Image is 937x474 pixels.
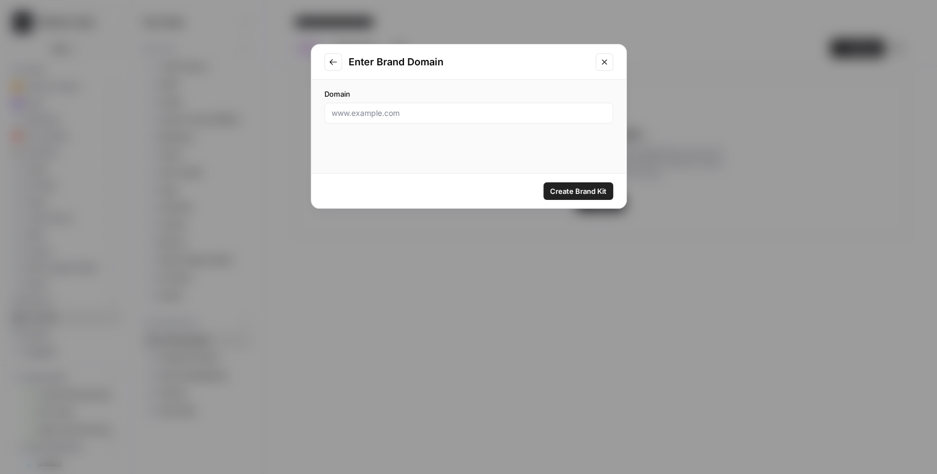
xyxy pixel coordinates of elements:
[324,53,342,71] button: Go to previous step
[543,182,613,200] button: Create Brand Kit
[550,186,607,197] span: Create Brand Kit
[596,53,613,71] button: Close modal
[332,108,606,119] input: www.example.com
[324,88,613,99] label: Domain
[349,54,589,70] h2: Enter Brand Domain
